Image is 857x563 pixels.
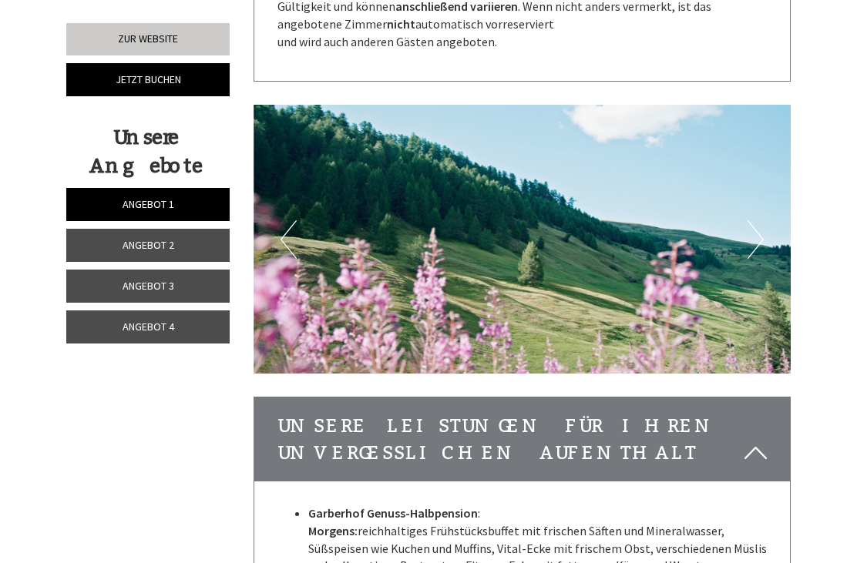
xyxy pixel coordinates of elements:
span: Angebot 1 [123,197,174,211]
a: Zur Website [66,23,230,55]
button: Previous [281,220,297,259]
button: Next [748,220,764,259]
div: Unsere Angebote [66,123,225,180]
strong: nicht [387,16,415,32]
div: Unsere Leistungen für Ihren unvergesslichen Aufenthalt [254,397,791,481]
span: Angebot 4 [123,320,174,333]
strong: Morgens: [308,523,358,538]
span: Angebot 3 [123,279,174,293]
a: Jetzt buchen [66,63,230,96]
span: Angebot 2 [123,238,174,252]
strong: Garberhof Genuss-Halbpension [308,505,478,521]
